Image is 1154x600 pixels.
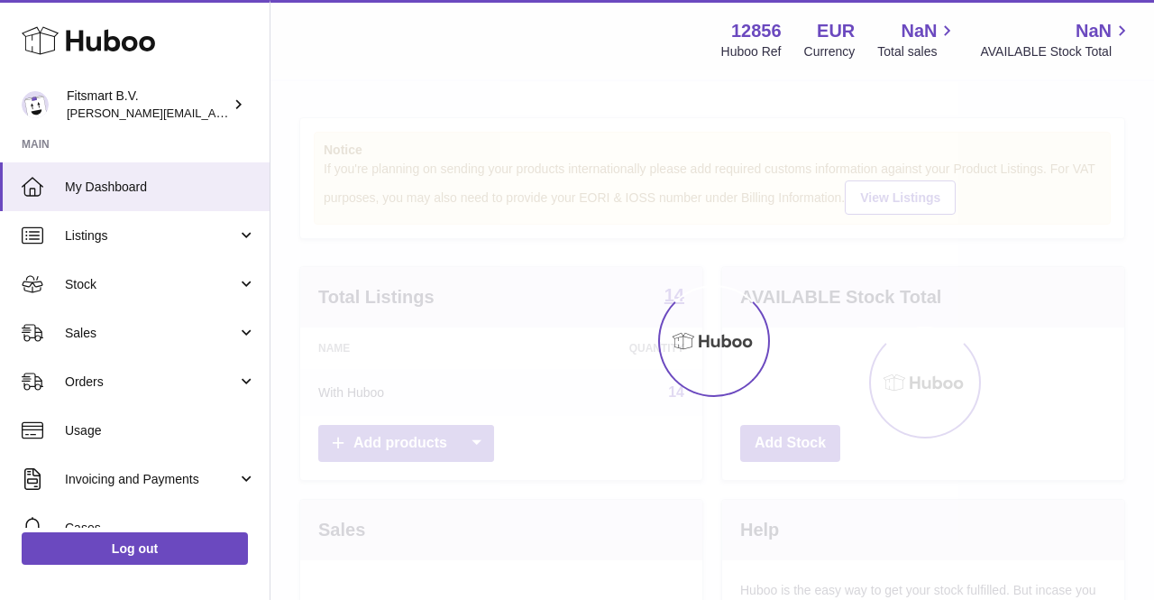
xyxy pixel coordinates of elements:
img: jonathan@leaderoo.com [22,91,49,118]
span: [PERSON_NAME][EMAIL_ADDRESS][DOMAIN_NAME] [67,106,362,120]
span: Usage [65,422,256,439]
span: AVAILABLE Stock Total [980,43,1132,60]
span: My Dashboard [65,179,256,196]
strong: 12856 [731,19,782,43]
span: NaN [1076,19,1112,43]
span: NaN [901,19,937,43]
a: Log out [22,532,248,565]
span: Cases [65,520,256,537]
div: Currency [804,43,856,60]
span: Total sales [877,43,957,60]
span: Stock [65,276,237,293]
strong: EUR [817,19,855,43]
div: Fitsmart B.V. [67,88,229,122]
span: Listings [65,227,237,245]
a: NaN Total sales [877,19,957,60]
span: Sales [65,325,237,342]
div: Huboo Ref [721,43,782,60]
span: Orders [65,374,237,391]
a: NaN AVAILABLE Stock Total [980,19,1132,60]
span: Invoicing and Payments [65,471,237,488]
